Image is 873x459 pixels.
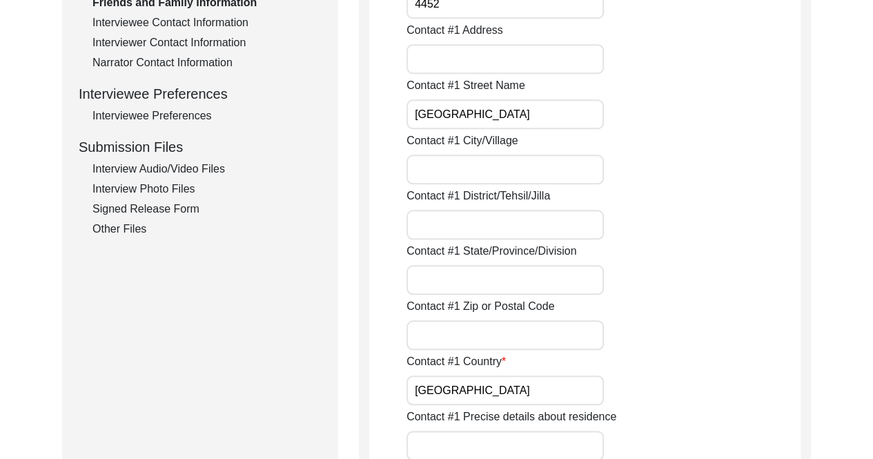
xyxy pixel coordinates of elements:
div: Other Files [92,221,322,237]
div: Narrator Contact Information [92,55,322,71]
div: Interviewer Contact Information [92,35,322,51]
label: Contact #1 Address [406,22,503,39]
label: Contact #1 District/Tehsil/Jilla [406,188,550,204]
div: Interviewee Preferences [92,108,322,124]
div: Interviewee Preferences [79,84,322,104]
div: Signed Release Form [92,201,322,217]
label: Contact #1 State/Province/Division [406,243,576,260]
div: Interviewee Contact Information [92,14,322,31]
label: Contact #1 Precise details about residence [406,409,616,425]
div: Interview Photo Files [92,181,322,197]
label: Contact #1 Street Name [406,77,525,94]
div: Interview Audio/Video Files [92,161,322,177]
label: Contact #1 City/Village [406,133,518,149]
label: Contact #1 Country [406,353,506,370]
label: Contact #1 Zip or Postal Code [406,298,554,315]
div: Submission Files [79,137,322,157]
